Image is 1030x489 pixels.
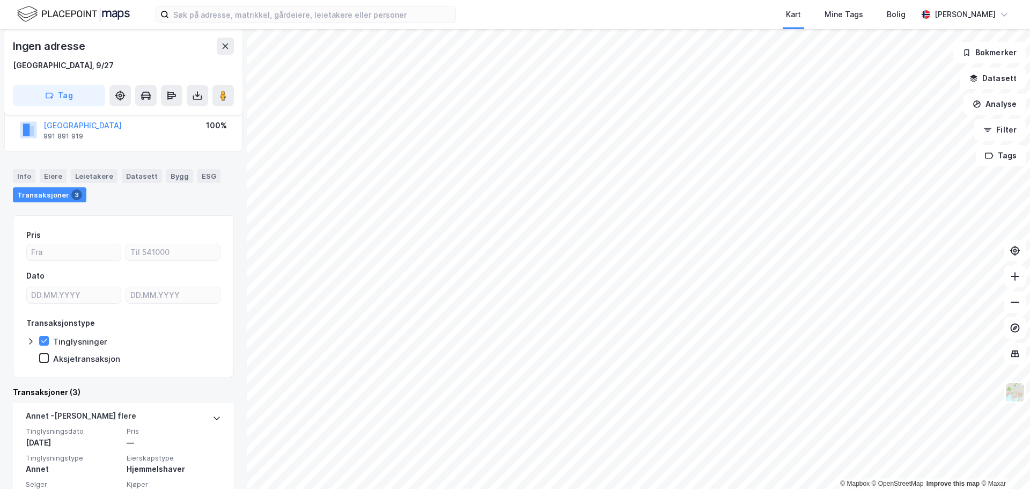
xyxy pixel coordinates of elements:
input: DD.MM.YYYY [27,287,121,303]
div: — [127,436,221,449]
button: Tags [976,145,1026,166]
div: Transaksjonstype [26,317,95,330]
div: ESG [197,169,220,183]
div: [DATE] [26,436,120,449]
input: Fra [27,244,121,260]
span: Tinglysningstype [26,454,120,463]
div: Bolig [887,8,906,21]
input: Søk på adresse, matrikkel, gårdeiere, leietakere eller personer [169,6,455,23]
div: Datasett [122,169,162,183]
button: Tag [13,85,105,106]
div: 991 891 919 [43,132,83,141]
input: Til 541000 [126,244,220,260]
button: Bokmerker [953,42,1026,63]
div: Tinglysninger [53,337,107,347]
div: Aksjetransaksjon [53,354,120,364]
div: [PERSON_NAME] [935,8,996,21]
div: Annet - [PERSON_NAME] flere [26,410,136,427]
div: Dato [26,269,45,282]
button: Filter [974,119,1026,141]
div: Transaksjoner (3) [13,386,234,399]
button: Analyse [963,93,1026,115]
span: Eierskapstype [127,454,221,463]
div: 3 [71,189,82,200]
div: Kontrollprogram for chat [976,437,1030,489]
div: [GEOGRAPHIC_DATA], 9/27 [13,59,114,72]
img: logo.f888ab2527a4732fd821a326f86c7f29.svg [17,5,130,24]
button: Datasett [960,68,1026,89]
iframe: Chat Widget [976,437,1030,489]
span: Tinglysningsdato [26,427,120,436]
a: Improve this map [926,480,980,487]
a: OpenStreetMap [872,480,924,487]
div: Hjemmelshaver [127,463,221,476]
div: Bygg [166,169,193,183]
div: Mine Tags [825,8,863,21]
img: Z [1005,382,1025,403]
div: Info [13,169,35,183]
a: Mapbox [840,480,870,487]
div: Pris [26,229,41,242]
div: Annet [26,463,120,476]
span: Selger [26,480,120,489]
div: 100% [206,119,227,132]
div: Transaksjoner [13,187,86,202]
span: Pris [127,427,221,436]
div: Ingen adresse [13,38,87,55]
div: Leietakere [71,169,117,183]
div: Eiere [40,169,67,183]
span: Kjøper [127,480,221,489]
div: Kart [786,8,801,21]
input: DD.MM.YYYY [126,287,220,303]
